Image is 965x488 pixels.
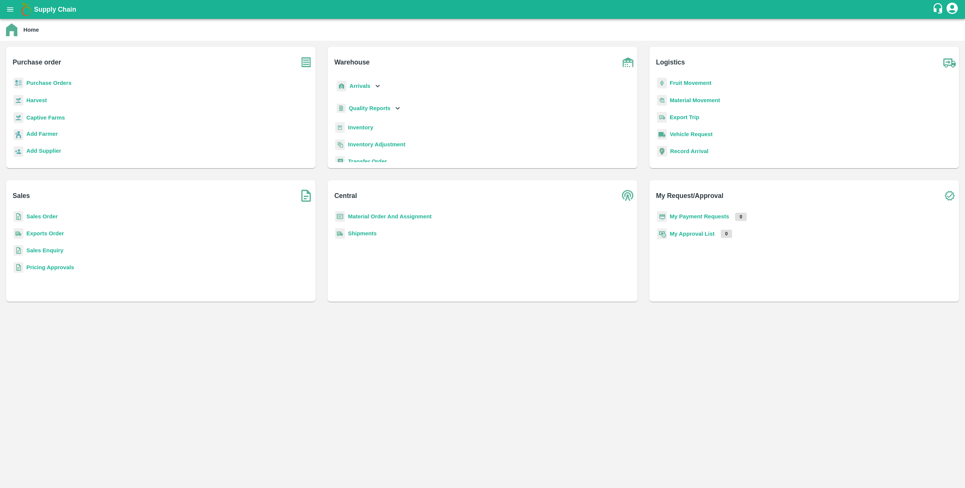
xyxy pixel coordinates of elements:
[335,211,345,222] img: centralMaterial
[297,186,316,205] img: soSales
[932,3,945,16] div: customer-support
[670,131,713,137] a: Vehicle Request
[348,124,373,130] a: Inventory
[335,101,402,116] div: Quality Reports
[349,83,370,89] b: Arrivals
[335,122,345,133] img: whInventory
[26,247,63,253] a: Sales Enquiry
[26,115,65,121] a: Captive Farms
[657,228,667,239] img: approval
[670,97,720,103] a: Material Movement
[26,213,58,219] a: Sales Order
[348,141,405,147] a: Inventory Adjustment
[348,213,432,219] a: Material Order And Assignment
[940,186,959,205] img: check
[657,129,667,140] img: vehicle
[6,23,17,36] img: home
[657,211,667,222] img: payment
[619,186,637,205] img: central
[13,190,30,201] b: Sales
[348,158,387,164] a: Transfer Order
[14,129,23,140] img: farmer
[26,147,61,157] a: Add Supplier
[619,53,637,72] img: warehouse
[26,97,47,103] a: Harvest
[26,80,72,86] a: Purchase Orders
[940,53,959,72] img: truck
[337,104,346,113] img: qualityReport
[14,78,23,89] img: reciept
[670,231,715,237] a: My Approval List
[735,213,747,221] p: 0
[349,105,391,111] b: Quality Reports
[335,139,345,150] img: inventory
[337,81,346,92] img: whArrival
[670,80,712,86] a: Fruit Movement
[26,230,64,236] a: Exports Order
[656,190,723,201] b: My Request/Approval
[13,57,61,68] b: Purchase order
[19,2,34,17] img: logo
[14,112,23,123] img: harvest
[657,112,667,123] img: delivery
[721,230,732,238] p: 0
[656,57,685,68] b: Logistics
[14,146,23,157] img: supplier
[14,262,23,273] img: sales
[657,95,667,106] img: material
[335,78,382,95] div: Arrivals
[657,78,667,89] img: fruit
[23,27,39,33] b: Home
[334,57,370,68] b: Warehouse
[670,148,709,154] a: Record Arrival
[14,95,23,106] img: harvest
[14,228,23,239] img: shipments
[14,211,23,222] img: sales
[335,156,345,167] img: whTransfer
[26,131,58,137] b: Add Farmer
[335,228,345,239] img: shipments
[14,245,23,256] img: sales
[26,130,58,140] a: Add Farmer
[670,114,699,120] a: Export Trip
[34,4,932,15] a: Supply Chain
[348,230,377,236] a: Shipments
[657,146,667,157] img: recordArrival
[2,1,19,18] button: open drawer
[26,148,61,154] b: Add Supplier
[297,53,316,72] img: purchase
[34,6,76,13] b: Supply Chain
[26,264,74,270] a: Pricing Approvals
[945,2,959,17] div: account of current user
[670,213,729,219] a: My Payment Requests
[334,190,357,201] b: Central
